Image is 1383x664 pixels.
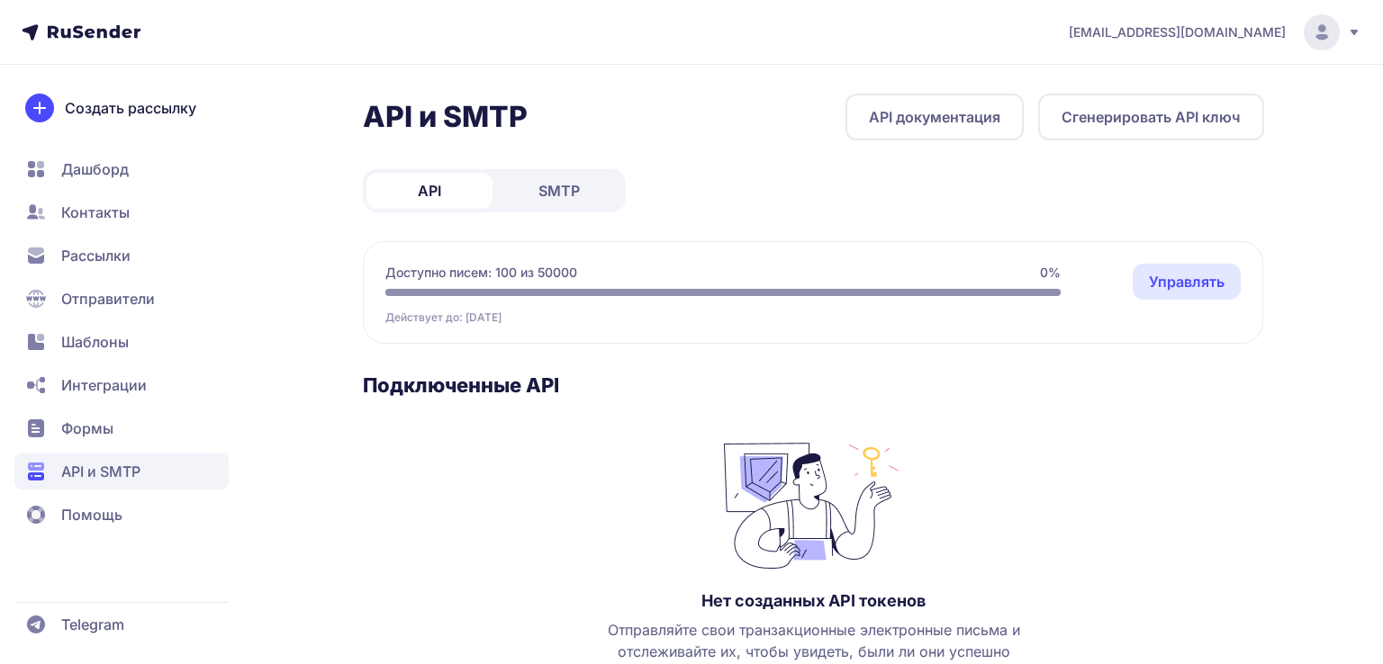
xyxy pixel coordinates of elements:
[363,99,528,135] h2: API и SMTP
[418,180,441,202] span: API
[363,372,1264,398] h3: Подключенные API
[1069,23,1286,41] span: [EMAIL_ADDRESS][DOMAIN_NAME]
[1040,264,1061,282] span: 0%
[61,288,155,310] span: Отправители
[61,461,140,482] span: API и SMTP
[1133,264,1241,300] a: Управлять
[61,374,147,396] span: Интеграции
[724,434,904,569] img: no_photo
[538,180,580,202] span: SMTP
[61,614,124,635] span: Telegram
[845,94,1024,140] a: API документация
[14,606,229,642] a: Telegram
[496,173,622,209] a: SMTP
[1038,94,1264,140] button: Сгенерировать API ключ
[61,202,130,223] span: Контакты
[61,245,131,266] span: Рассылки
[61,331,129,353] span: Шаблоны
[366,173,493,209] a: API
[385,264,577,282] span: Доступно писем: 100 из 50000
[61,504,122,525] span: Помощь
[61,417,113,439] span: Формы
[385,310,502,325] span: Действует до: [DATE]
[61,158,129,180] span: Дашборд
[701,590,926,612] h3: Нет созданных API токенов
[65,97,196,119] span: Создать рассылку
